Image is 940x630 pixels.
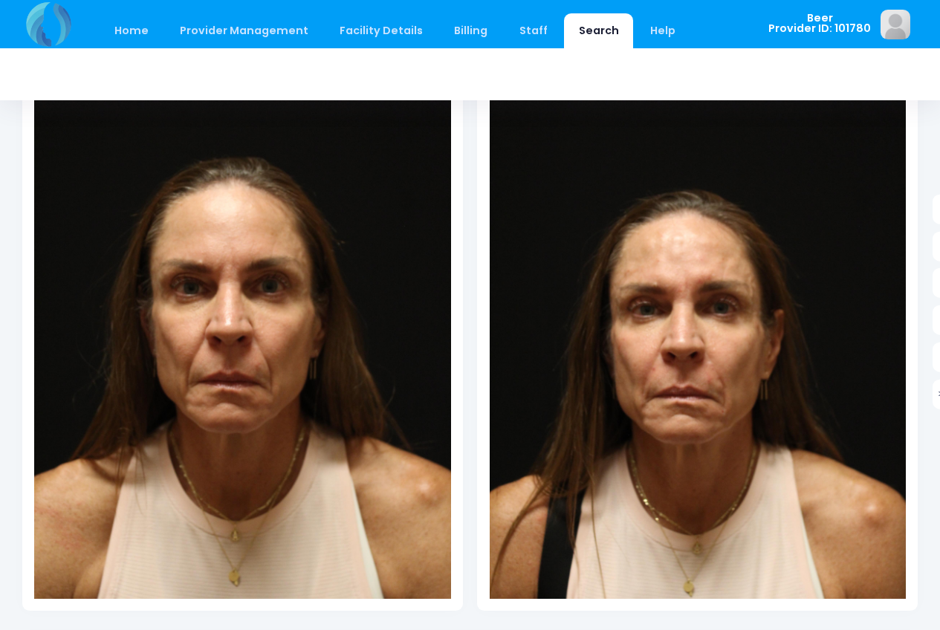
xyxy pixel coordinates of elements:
img: image [881,10,910,39]
a: Billing [440,13,502,48]
a: Facility Details [325,13,438,48]
a: Provider Management [165,13,322,48]
span: Beer Provider ID: 101780 [768,13,871,34]
a: Help [636,13,690,48]
a: Home [100,13,163,48]
a: Staff [505,13,562,48]
a: Search [564,13,633,48]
